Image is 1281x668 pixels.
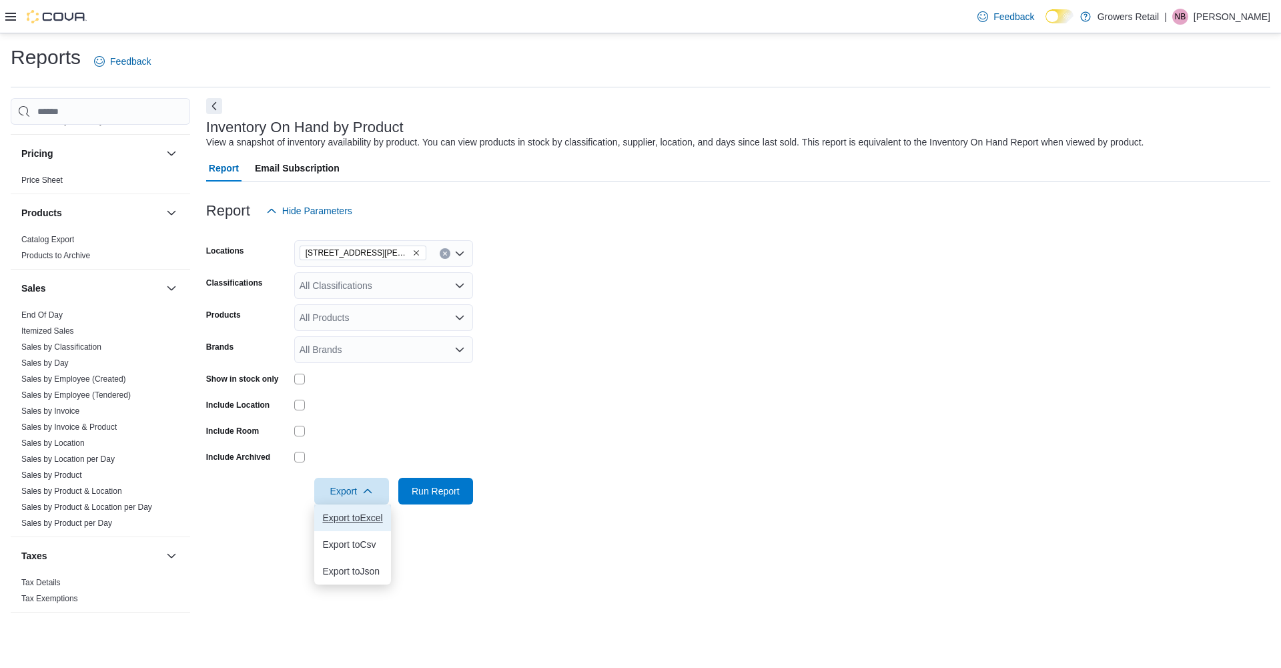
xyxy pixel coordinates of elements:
button: Export toCsv [314,531,390,558]
h3: Taxes [21,549,47,563]
h3: Sales [21,282,46,295]
button: Taxes [21,549,161,563]
input: Dark Mode [1045,9,1074,23]
button: Clear input [440,248,450,259]
span: [STREET_ADDRESS][PERSON_NAME] [306,246,410,260]
span: Catalog Export [21,234,74,245]
a: Sales by Invoice & Product [21,422,117,432]
span: Products to Archive [21,250,90,261]
a: Sales by Classification [21,342,101,352]
span: Email Subscription [255,155,340,182]
a: Catalog Export [21,235,74,244]
span: End Of Day [21,310,63,320]
img: Cova [27,10,87,23]
div: Pricing [11,172,190,194]
span: Tax Details [21,577,61,588]
span: Tax Exemptions [21,593,78,604]
button: Products [21,206,161,220]
button: Open list of options [454,280,465,291]
a: Products to Archive [21,251,90,260]
a: Sales by Product & Location per Day [21,503,152,512]
div: Taxes [11,575,190,612]
a: Price Sheet [21,176,63,185]
label: Include Archived [206,452,270,462]
label: Locations [206,246,244,256]
span: 821 Brimley Road [300,246,426,260]
a: Tax Details [21,578,61,587]
span: Feedback [110,55,151,68]
h3: Inventory On Hand by Product [206,119,404,135]
span: Export [322,478,381,505]
span: Export to Json [322,566,382,577]
span: Run Report [412,484,460,498]
button: Export toExcel [314,505,390,531]
a: Sales by Employee (Tendered) [21,390,131,400]
h3: Report [206,203,250,219]
div: Noelle Bernabe [1172,9,1188,25]
p: Growers Retail [1098,9,1160,25]
button: Export toJson [314,558,390,585]
label: Classifications [206,278,263,288]
span: Export to Csv [322,539,382,550]
a: End Of Day [21,310,63,320]
span: Export to Excel [322,513,382,523]
p: | [1164,9,1167,25]
h3: Products [21,206,62,220]
label: Show in stock only [206,374,279,384]
button: Taxes [163,548,179,564]
button: Run Report [398,478,473,505]
label: Products [206,310,241,320]
a: Feedback [972,3,1039,30]
a: Sales by Employee (Created) [21,374,126,384]
button: Pricing [21,147,161,160]
span: Dark Mode [1045,23,1046,24]
button: Pricing [163,145,179,161]
div: Products [11,232,190,269]
span: Feedback [993,10,1034,23]
div: View a snapshot of inventory availability by product. You can view products in stock by classific... [206,135,1144,149]
button: Next [206,98,222,114]
h3: Pricing [21,147,53,160]
button: Export [314,478,389,505]
button: Open list of options [454,248,465,259]
label: Brands [206,342,234,352]
button: Open list of options [454,344,465,355]
label: Include Location [206,400,270,410]
span: Hide Parameters [282,204,352,218]
a: Sales by Product & Location [21,486,122,496]
a: Sales by Location [21,438,85,448]
a: Sales by Location per Day [21,454,115,464]
a: Sales by Product [21,470,82,480]
h1: Reports [11,44,81,71]
a: Feedback [89,48,156,75]
p: [PERSON_NAME] [1194,9,1270,25]
span: NB [1175,9,1186,25]
button: Hide Parameters [261,198,358,224]
a: Sales by Product per Day [21,519,112,528]
button: Open list of options [454,312,465,323]
button: Remove 821 Brimley Road from selection in this group [412,249,420,257]
span: Itemized Sales [21,326,74,336]
button: Sales [21,282,161,295]
span: Report [209,155,239,182]
a: Itemized Sales [21,326,74,336]
button: Products [163,205,179,221]
label: Include Room [206,426,259,436]
a: Sales by Invoice [21,406,79,416]
div: Sales [11,307,190,537]
button: Sales [163,280,179,296]
a: Sales by Day [21,358,69,368]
